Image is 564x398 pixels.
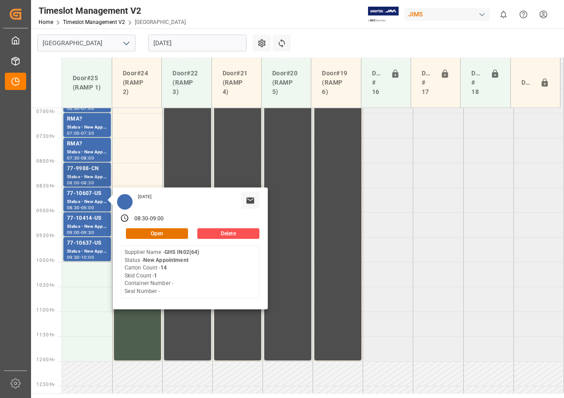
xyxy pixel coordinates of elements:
div: - [80,181,81,185]
div: RMA? [67,140,107,148]
div: - [80,255,81,259]
a: Home [39,19,53,25]
div: Door#20 (RAMP 5) [269,65,304,100]
button: JIMS [405,6,493,23]
div: - [80,206,81,210]
div: 07:30 [67,156,80,160]
div: Doors # 17 [418,65,437,100]
div: [DATE] [135,194,155,200]
div: Doors # 18 [468,65,486,100]
div: Status - New Appointment [67,173,107,181]
div: 09:30 [67,255,80,259]
div: Door#24 (RAMP 2) [119,65,154,100]
div: Status - New Appointment [67,223,107,230]
div: Status - New Appointment [67,198,107,206]
span: 07:00 Hr [36,109,55,114]
span: 10:30 Hr [36,283,55,288]
div: Door#19 (RAMP 6) [318,65,353,100]
div: Status - New Appointment [67,124,107,131]
span: 08:00 Hr [36,159,55,164]
b: GHS IN02(64) [164,249,200,255]
b: 1 [154,273,157,279]
div: 77-9988-CN [67,164,107,173]
div: RMA? [67,115,107,124]
div: JIMS [405,8,490,21]
span: 07:30 Hr [36,134,55,139]
div: - [80,156,81,160]
div: Door#21 (RAMP 4) [219,65,254,100]
input: Type to search/select [37,35,136,51]
div: 09:00 [150,215,164,223]
div: Door#25 (RAMP 1) [69,70,105,96]
button: show 0 new notifications [493,4,513,24]
div: 07:00 [81,106,94,110]
div: Status - New Appointment [67,148,107,156]
span: 09:30 Hr [36,233,55,238]
div: 10:00 [81,255,94,259]
div: - [80,131,81,135]
div: - [80,106,81,110]
div: 09:00 [81,206,94,210]
div: 06:30 [67,106,80,110]
div: 08:00 [67,181,80,185]
button: Open [126,228,188,239]
div: Doors # 16 [368,65,387,100]
div: 09:30 [81,230,94,234]
button: Help Center [513,4,533,24]
a: Timeslot Management V2 [63,19,125,25]
div: 07:00 [67,131,80,135]
span: 10:00 Hr [36,258,55,263]
div: 77-10607-US [67,189,107,198]
div: - [148,215,149,223]
span: 11:00 Hr [36,308,55,312]
button: Delete [197,228,259,239]
div: 09:00 [67,230,80,234]
div: 08:30 [81,181,94,185]
div: 77-10637-US [67,239,107,248]
div: 77-10414-US [67,214,107,223]
img: Exertis%20JAM%20-%20Email%20Logo.jpg_1722504956.jpg [368,7,399,22]
div: Door#23 [518,74,537,91]
b: New Appointment [143,257,188,263]
span: 09:00 Hr [36,208,55,213]
div: Timeslot Management V2 [39,4,186,17]
b: 14 [161,265,167,271]
div: 08:00 [81,156,94,160]
div: - [80,230,81,234]
div: Door#22 (RAMP 3) [169,65,204,100]
span: 12:00 Hr [36,357,55,362]
span: 12:30 Hr [36,382,55,387]
span: 11:30 Hr [36,332,55,337]
input: DD-MM-YYYY [148,35,247,51]
div: 08:30 [67,206,80,210]
div: 07:30 [81,131,94,135]
span: 08:30 Hr [36,183,55,188]
div: Status - New Appointment [67,248,107,255]
button: open menu [119,36,133,50]
div: 08:30 [134,215,149,223]
div: Supplier Name - Status - Carton Count - Skid Count - Container Number - Seal Number - [125,249,200,295]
